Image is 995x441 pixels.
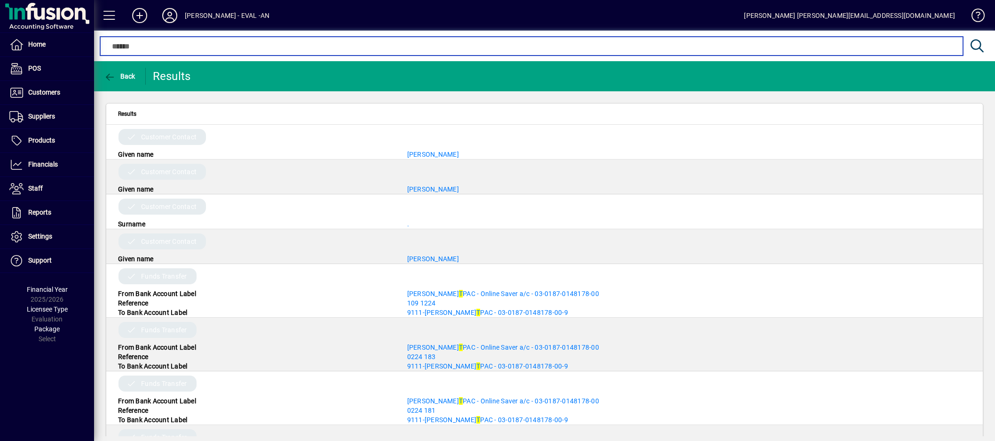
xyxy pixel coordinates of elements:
[111,352,400,361] div: Reference
[15,15,23,23] img: logo_orange.svg
[141,237,197,246] span: Customer Contact
[111,289,400,298] div: From Bank Account Label
[111,361,400,371] div: To Bank Account Label
[5,225,94,249] a: Settings
[94,55,101,62] img: tab_keywords_by_traffic_grey.svg
[476,362,480,370] em: T
[155,7,185,24] button: Profile
[36,56,84,62] div: Domain Overview
[476,309,480,316] em: T
[28,233,52,240] span: Settings
[28,40,46,48] span: Home
[28,208,51,216] span: Reports
[407,299,436,307] a: 109 1224
[5,201,94,225] a: Reports
[111,184,400,194] div: Given name
[118,109,136,119] span: Results
[407,151,459,158] a: [PERSON_NAME]
[111,396,400,406] div: From Bank Account Label
[25,55,33,62] img: tab_domain_overview_orange.svg
[111,298,400,308] div: Reference
[26,15,46,23] div: v 4.0.25
[407,309,568,316] span: 9111-[PERSON_NAME] PAC - 03-0187-0148178-00-9
[407,290,599,297] a: [PERSON_NAME]TPAC - Online Saver a/c - 03-0187-0148178-00
[27,305,68,313] span: Licensee Type
[141,202,197,211] span: Customer Contact
[407,185,459,193] a: [PERSON_NAME]
[27,286,68,293] span: Financial Year
[141,272,187,281] span: Funds Transfer
[94,68,146,85] app-page-header-button: Back
[476,416,480,424] em: T
[407,255,459,263] a: [PERSON_NAME]
[111,254,400,264] div: Given name
[407,397,599,405] a: [PERSON_NAME]TPAC - Online Saver a/c - 03-0187-0148178-00
[407,344,599,351] a: [PERSON_NAME]TPAC - Online Saver a/c - 03-0187-0148178-00
[111,343,400,352] div: From Bank Account Label
[141,325,187,335] span: Funds Transfer
[459,290,463,297] em: T
[185,8,269,23] div: [PERSON_NAME] - EVAL -AN
[407,416,568,424] span: 9111-[PERSON_NAME] PAC - 03-0187-0148178-00-9
[744,8,955,23] div: [PERSON_NAME] [PERSON_NAME][EMAIL_ADDRESS][DOMAIN_NAME]
[28,112,55,120] span: Suppliers
[111,415,400,425] div: To Bank Account Label
[407,290,599,297] span: [PERSON_NAME] PAC - Online Saver a/c - 03-0187-0148178-00
[15,24,23,32] img: website_grey.svg
[407,220,409,228] a: .
[111,150,400,159] div: Given name
[28,64,41,72] span: POS
[28,160,58,168] span: Financials
[5,81,94,104] a: Customers
[111,406,400,415] div: Reference
[407,362,568,370] a: 9111-[PERSON_NAME]TPAC - 03-0187-0148178-00-9
[5,33,94,56] a: Home
[34,325,60,333] span: Package
[104,56,158,62] div: Keywords by Traffic
[459,397,463,405] em: T
[407,416,568,424] a: 9111-[PERSON_NAME]TPAC - 03-0187-0148178-00-9
[153,69,193,84] div: Results
[407,309,568,316] a: 9111-[PERSON_NAME]TPAC - 03-0187-0148178-00-9
[407,362,568,370] span: 9111-[PERSON_NAME] PAC - 03-0187-0148178-00-9
[141,167,197,176] span: Customer Contact
[111,308,400,317] div: To Bank Account Label
[407,344,599,351] span: [PERSON_NAME] PAC - Online Saver a/c - 03-0187-0148178-00
[28,257,52,264] span: Support
[459,344,463,351] em: T
[141,379,187,388] span: Funds Transfer
[5,105,94,128] a: Suppliers
[407,353,436,361] a: 0224 183
[104,72,135,80] span: Back
[28,88,60,96] span: Customers
[125,7,155,24] button: Add
[5,177,94,200] a: Staff
[5,129,94,152] a: Products
[111,219,400,229] div: Surname
[407,397,599,405] span: [PERSON_NAME] PAC - Online Saver a/c - 03-0187-0148178-00
[5,249,94,273] a: Support
[964,2,983,32] a: Knowledge Base
[28,184,43,192] span: Staff
[407,407,436,414] a: 0224 181
[5,57,94,80] a: POS
[28,136,55,144] span: Products
[102,68,138,85] button: Back
[141,132,197,142] span: Customer Contact
[24,24,103,32] div: Domain: [DOMAIN_NAME]
[5,153,94,176] a: Financials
